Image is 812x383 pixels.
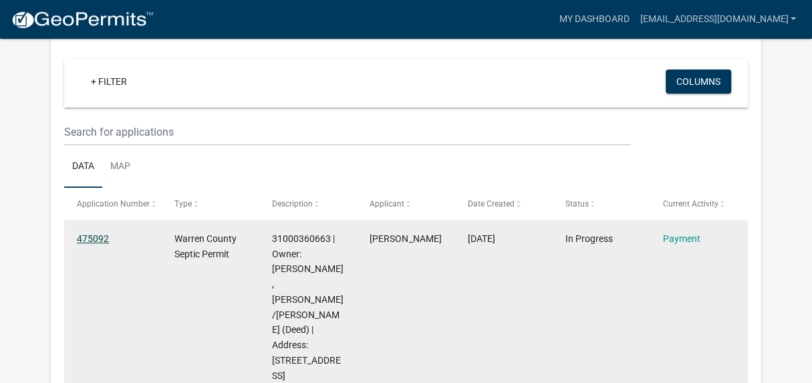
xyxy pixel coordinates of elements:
[553,7,634,32] a: My Dashboard
[370,233,441,244] span: Eric Haworth
[634,7,801,32] a: [EMAIL_ADDRESS][DOMAIN_NAME]
[64,118,631,146] input: Search for applications
[666,70,731,94] button: Columns
[663,199,718,209] span: Current Activity
[650,188,748,220] datatable-header-cell: Current Activity
[357,188,454,220] datatable-header-cell: Applicant
[102,146,138,188] a: Map
[454,188,552,220] datatable-header-cell: Date Created
[77,199,150,209] span: Application Number
[174,233,237,259] span: Warren County Septic Permit
[272,199,313,209] span: Description
[468,199,515,209] span: Date Created
[663,233,700,244] a: Payment
[272,233,344,381] span: 31000360663 | Owner: WORTHINGTON, ANDREW REID/EMILY JOY (Deed) | Address: 18901 120TH AVE
[565,199,589,209] span: Status
[64,146,102,188] a: Data
[162,188,259,220] datatable-header-cell: Type
[80,70,138,94] a: + Filter
[565,233,613,244] span: In Progress
[64,188,162,220] datatable-header-cell: Application Number
[174,199,192,209] span: Type
[77,233,109,244] a: 475092
[552,188,650,220] datatable-header-cell: Status
[468,233,495,244] span: 09/08/2025
[259,188,357,220] datatable-header-cell: Description
[370,199,404,209] span: Applicant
